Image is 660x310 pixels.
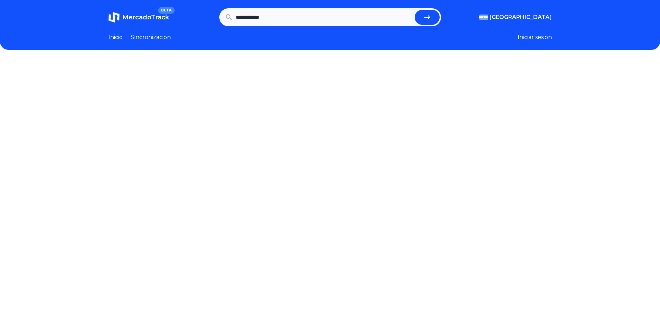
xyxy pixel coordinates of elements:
a: Sincronizacion [131,33,171,42]
button: Iniciar sesion [518,33,552,42]
span: [GEOGRAPHIC_DATA] [490,13,552,21]
button: [GEOGRAPHIC_DATA] [479,13,552,21]
img: MercadoTrack [108,12,120,23]
a: MercadoTrackBETA [108,12,169,23]
span: BETA [158,7,174,14]
span: MercadoTrack [122,13,169,21]
a: Inicio [108,33,123,42]
img: Argentina [479,15,488,20]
